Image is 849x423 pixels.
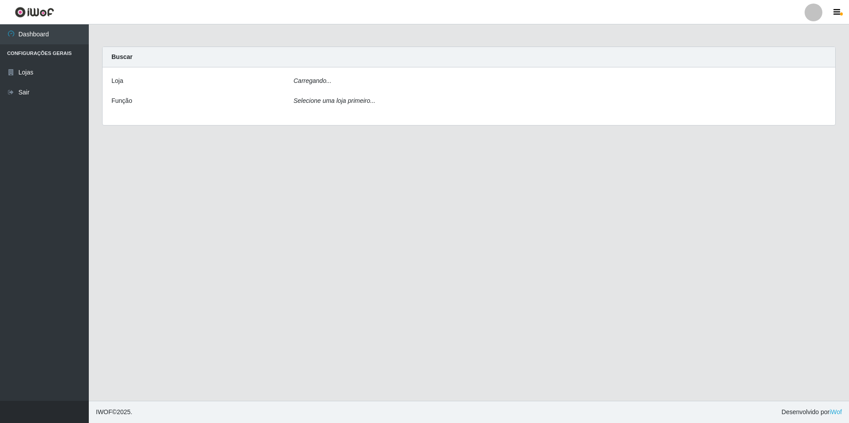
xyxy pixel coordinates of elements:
strong: Buscar [111,53,132,60]
i: Carregando... [294,77,332,84]
i: Selecione uma loja primeiro... [294,97,375,104]
img: CoreUI Logo [15,7,54,18]
span: Desenvolvido por [782,407,842,417]
span: IWOF [96,408,112,415]
a: iWof [829,408,842,415]
label: Loja [111,76,123,86]
label: Função [111,96,132,106]
span: © 2025 . [96,407,132,417]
